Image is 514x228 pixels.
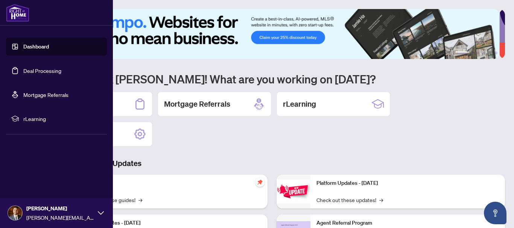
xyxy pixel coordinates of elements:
span: pushpin [255,178,265,187]
span: [PERSON_NAME] [26,204,94,213]
button: 4 [482,51,485,54]
a: Dashboard [23,43,49,50]
h3: Brokerage & Industry Updates [39,158,505,169]
button: Open asap [484,202,506,224]
p: Platform Updates - [DATE] [316,179,499,187]
p: Platform Updates - [DATE] [79,219,262,227]
h2: Mortgage Referrals [164,99,230,109]
button: 5 [488,51,491,54]
img: Profile Icon [8,206,22,220]
button: 6 [494,51,497,54]
h1: Welcome back [PERSON_NAME]! What are you working on [DATE]? [39,72,505,86]
img: Slide 0 [39,9,499,59]
p: Agent Referral Program [316,219,499,227]
button: 2 [470,51,473,54]
button: 1 [455,51,467,54]
span: → [138,196,142,204]
a: Deal Processing [23,67,61,74]
span: → [379,196,383,204]
button: 3 [476,51,479,54]
h2: rLearning [283,99,316,109]
img: logo [6,4,29,22]
img: Platform Updates - June 23, 2025 [277,180,310,203]
a: Check out these updates!→ [316,196,383,204]
span: [PERSON_NAME][EMAIL_ADDRESS][DOMAIN_NAME] [26,213,94,222]
a: Mortgage Referrals [23,91,68,98]
p: Self-Help [79,179,262,187]
span: rLearning [23,115,102,123]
